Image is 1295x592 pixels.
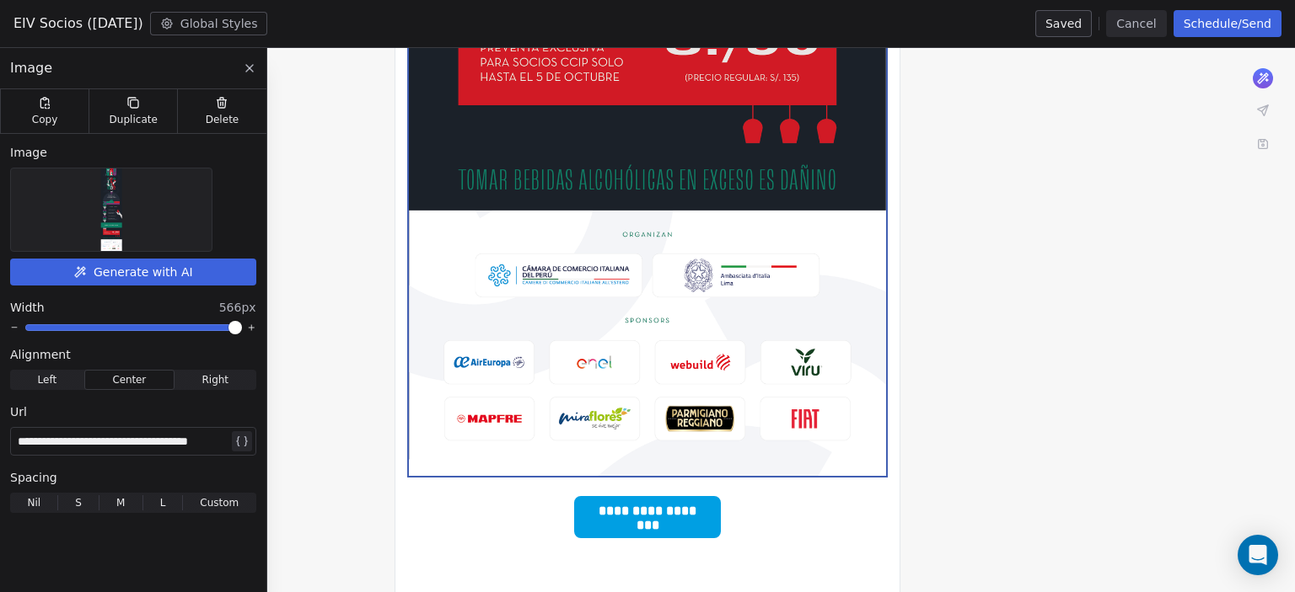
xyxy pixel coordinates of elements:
span: M [116,495,125,510]
div: Open Intercom Messenger [1238,535,1278,575]
span: EIV Socios ([DATE]) [13,13,143,34]
span: 566px [219,299,256,316]
button: Saved [1035,10,1092,37]
span: Alignment [10,346,71,363]
span: Duplicate [110,113,158,126]
button: Generate with AI [10,259,256,285]
span: Copy [32,113,58,126]
span: Right [202,372,228,387]
span: Url [10,403,27,420]
span: Image [10,58,52,78]
span: Image [10,144,47,161]
button: Cancel [1106,10,1166,37]
span: Delete [206,113,239,126]
span: Width [10,299,45,316]
span: Spacing [10,469,57,486]
span: Nil [27,495,40,510]
span: L [160,495,166,510]
img: Selected image [101,168,122,251]
button: Schedule/Send [1174,10,1282,37]
span: Left [38,372,57,387]
button: Global Styles [150,12,268,35]
span: S [75,495,82,510]
span: Custom [200,495,239,510]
